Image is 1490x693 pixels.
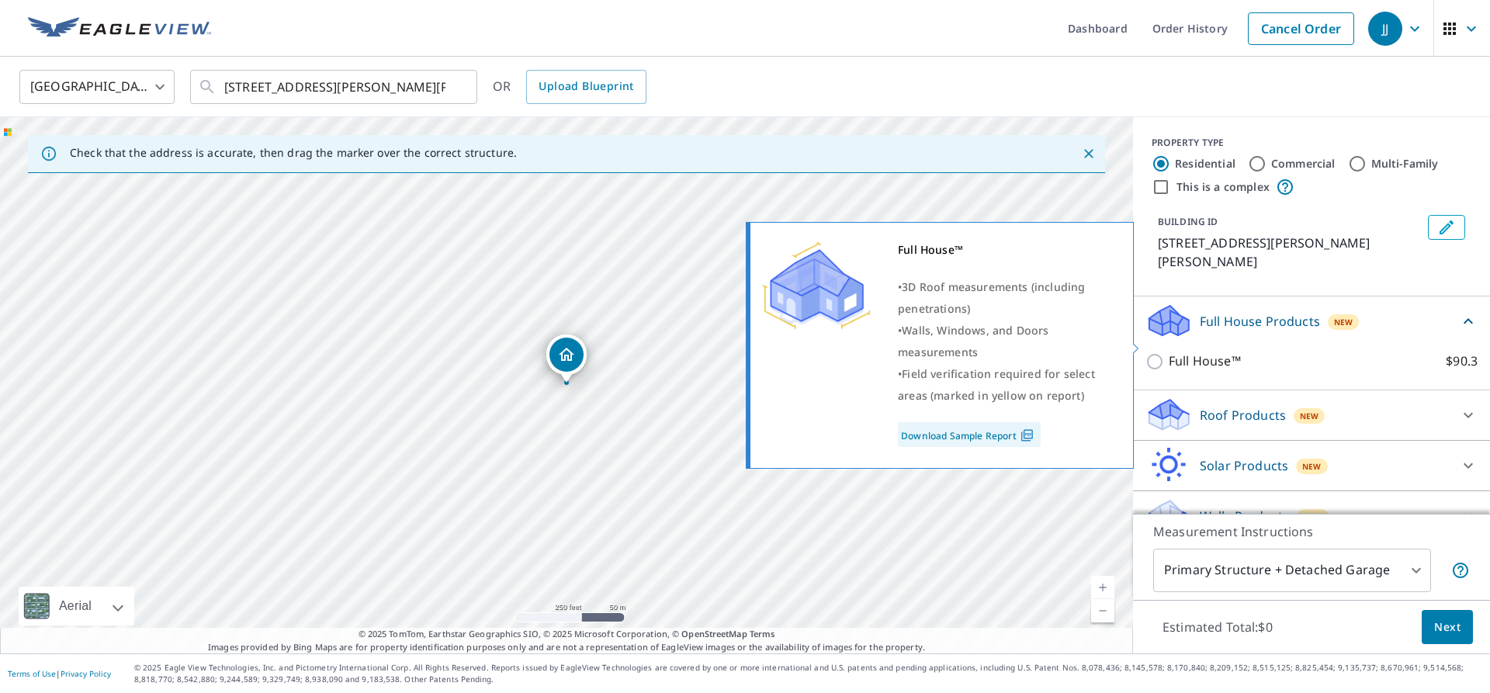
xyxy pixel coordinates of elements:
a: Current Level 17, Zoom In [1091,576,1114,599]
label: Multi-Family [1371,156,1439,172]
span: 3D Roof measurements (including penetrations) [898,279,1085,316]
button: Edit building 1 [1428,215,1465,240]
p: Measurement Instructions [1153,522,1470,541]
p: $90.3 [1446,352,1478,371]
div: • [898,363,1114,407]
div: PROPERTY TYPE [1152,136,1471,150]
a: Cancel Order [1248,12,1354,45]
div: Primary Structure + Detached Garage [1153,549,1431,592]
p: Full House™ [1169,352,1241,371]
p: Estimated Total: $0 [1150,610,1285,644]
img: Pdf Icon [1017,428,1038,442]
p: BUILDING ID [1158,215,1218,228]
img: EV Logo [28,17,211,40]
a: Current Level 17, Zoom Out [1091,599,1114,622]
span: Field verification required for select areas (marked in yellow on report) [898,366,1095,403]
p: Solar Products [1200,456,1288,475]
div: Dropped pin, building 1, Residential property, 526 Shingler Dr Apollo, PA 15613 [546,334,587,383]
p: Walls Products [1200,507,1289,525]
div: Full House ProductsNew [1145,303,1478,339]
div: Aerial [54,587,96,625]
a: Privacy Policy [61,668,111,679]
p: Check that the address is accurate, then drag the marker over the correct structure. [70,146,517,160]
label: Commercial [1271,156,1336,172]
div: Roof ProductsNew [1145,397,1478,434]
span: Walls, Windows, and Doors measurements [898,323,1048,359]
span: New [1334,316,1353,328]
span: New [1303,511,1322,523]
a: Download Sample Report [898,422,1041,447]
div: Walls ProductsNew [1145,497,1478,535]
a: OpenStreetMap [681,628,747,639]
label: Residential [1175,156,1235,172]
span: Next [1434,618,1461,637]
p: © 2025 Eagle View Technologies, Inc. and Pictometry International Corp. All Rights Reserved. Repo... [134,662,1482,685]
span: © 2025 TomTom, Earthstar Geographics SIO, © 2025 Microsoft Corporation, © [359,628,775,641]
label: This is a complex [1176,179,1270,195]
a: Upload Blueprint [526,70,646,104]
button: Next [1422,610,1473,645]
p: Roof Products [1200,406,1286,424]
span: New [1300,410,1319,422]
div: [GEOGRAPHIC_DATA] [19,65,175,109]
a: Terms [750,628,775,639]
div: • [898,276,1114,320]
div: Full House™ [898,239,1114,261]
span: Upload Blueprint [539,77,633,96]
a: Terms of Use [8,668,56,679]
p: | [8,669,111,678]
img: Premium [762,239,871,332]
button: Close [1079,144,1099,164]
div: Solar ProductsNew [1145,447,1478,484]
div: JJ [1368,12,1402,46]
div: OR [493,70,646,104]
p: [STREET_ADDRESS][PERSON_NAME][PERSON_NAME] [1158,234,1422,271]
p: Full House Products [1200,312,1320,331]
div: Aerial [19,587,134,625]
div: • [898,320,1114,363]
span: New [1302,460,1322,473]
input: Search by address or latitude-longitude [224,65,445,109]
span: Your report will include the primary structure and a detached garage if one exists. [1451,561,1470,580]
